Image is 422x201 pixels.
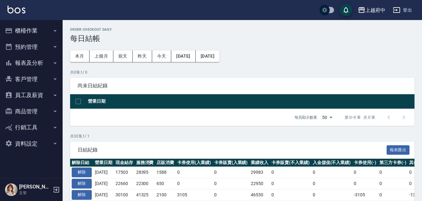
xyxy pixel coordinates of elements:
th: 卡券販賣(入業績) [213,159,250,167]
th: 營業日期 [93,159,114,167]
td: 3105 [176,189,213,200]
td: 0 [378,178,408,189]
td: 0 [270,189,311,200]
th: 服務消費 [135,159,155,167]
button: 登出 [390,4,414,16]
td: 1588 [155,167,176,178]
td: 30100 [114,189,135,200]
button: 上個月 [90,50,113,62]
p: 共 32 筆, 1 / 1 [70,133,414,139]
th: 店販消費 [155,159,176,167]
th: 入金儲值(不入業績) [311,159,353,167]
td: [DATE] [93,178,114,189]
td: 0 [213,189,250,200]
td: 0 [352,167,378,178]
button: 解除 [72,179,92,188]
button: 前天 [113,50,133,62]
td: 0 [213,178,250,189]
td: 0 [270,167,311,178]
span: 尚未日結紀錄 [78,83,407,89]
span: 日結紀錄 [78,147,387,153]
td: [DATE] [93,167,114,178]
td: 22660 [114,178,135,189]
h3: 每日結帳 [70,34,414,43]
a: 報表匯出 [387,147,410,152]
td: 0 [352,178,378,189]
div: 上越府中 [365,6,385,14]
button: 預約管理 [3,39,60,55]
td: 650 [155,178,176,189]
p: 每頁顯示數量 [295,115,317,120]
td: 41325 [135,189,155,200]
button: [DATE] [171,50,195,62]
td: 29983 [249,167,270,178]
h2: Order checkout daily [70,28,414,32]
th: 業績收入 [249,159,270,167]
th: 營業日期 [86,94,414,109]
button: 員工及薪資 [3,87,60,103]
h5: [PERSON_NAME] [19,184,51,190]
td: 0 [378,189,408,200]
button: save [340,4,352,16]
td: [DATE] [93,189,114,200]
p: 共 0 筆, 1 / 0 [70,70,414,75]
td: 2100 [155,189,176,200]
td: 28395 [135,167,155,178]
button: 資料設定 [3,136,60,152]
td: 0 [311,167,353,178]
td: 0 [378,167,408,178]
td: 22300 [135,178,155,189]
td: -3105 [352,189,378,200]
button: 報表匯出 [387,145,410,155]
td: 17503 [114,167,135,178]
button: 今天 [152,50,172,62]
td: 22950 [249,178,270,189]
th: 卡券使用(-) [352,159,378,167]
p: 第 0–0 筆 共 0 筆 [345,115,375,120]
th: 卡券使用(入業績) [176,159,213,167]
img: Person [5,183,18,196]
td: 0 [213,167,250,178]
button: 本月 [70,50,90,62]
button: 上越府中 [355,4,388,17]
button: 昨天 [133,50,152,62]
th: 解除日結 [70,159,93,167]
td: 0 [176,178,213,189]
button: 解除 [72,167,92,177]
button: 商品管理 [3,103,60,120]
p: 主管 [19,190,51,196]
td: 0 [270,178,311,189]
td: 46530 [249,189,270,200]
td: 0 [311,178,353,189]
button: 報表及分析 [3,55,60,71]
img: Logo [8,6,25,13]
button: 解除 [72,190,92,200]
button: 行銷工具 [3,119,60,136]
th: 現金結存 [114,159,135,167]
th: 第三方卡券(-) [378,159,408,167]
td: 0 [311,189,353,200]
div: 50 [320,109,335,126]
button: [DATE] [196,50,219,62]
th: 卡券販賣(不入業績) [270,159,311,167]
button: 客戶管理 [3,71,60,87]
button: 櫃檯作業 [3,23,60,39]
td: 0 [176,167,213,178]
